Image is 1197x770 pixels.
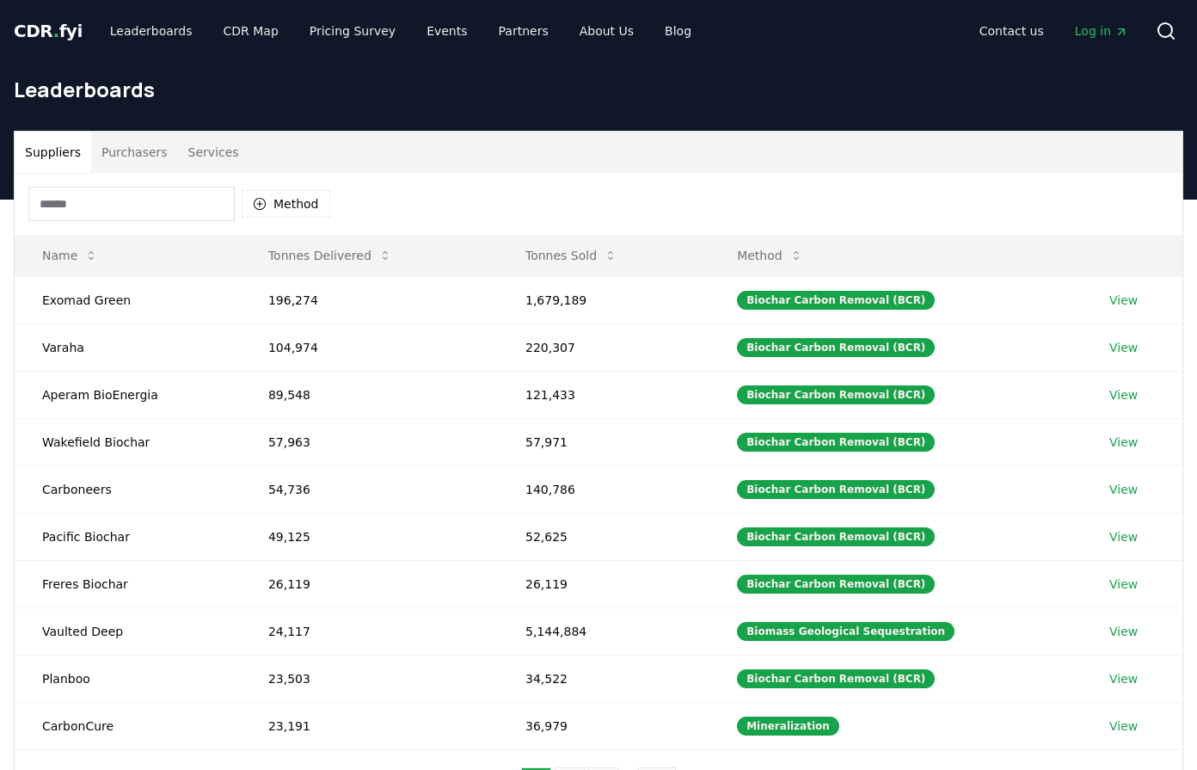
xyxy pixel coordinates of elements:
span: CDR fyi [14,21,83,41]
div: Biochar Carbon Removal (BCR) [737,433,935,452]
nav: Main [96,15,705,46]
td: Exomad Green [15,276,241,323]
button: Services [178,132,249,173]
a: Log in [1061,15,1142,46]
td: 220,307 [498,323,709,371]
span: Log in [1075,22,1128,40]
td: 57,963 [241,418,498,465]
td: 36,979 [498,702,709,749]
a: View [1109,339,1138,356]
td: 1,679,189 [498,276,709,323]
div: Biochar Carbon Removal (BCR) [737,669,935,688]
nav: Main [966,15,1142,46]
td: Pacific Biochar [15,513,241,560]
a: Leaderboards [96,15,206,46]
td: 26,119 [498,560,709,607]
a: View [1109,292,1138,309]
td: 196,274 [241,276,498,323]
td: 52,625 [498,513,709,560]
td: 49,125 [241,513,498,560]
h1: Leaderboards [14,76,1183,103]
td: 23,503 [241,655,498,702]
td: 26,119 [241,560,498,607]
a: View [1109,434,1138,451]
td: Varaha [15,323,241,371]
div: Biochar Carbon Removal (BCR) [737,291,935,310]
a: CDR Map [210,15,292,46]
td: 104,974 [241,323,498,371]
a: View [1109,386,1138,403]
a: View [1109,670,1138,687]
a: Blog [651,15,705,46]
a: Partners [485,15,562,46]
td: Carboneers [15,465,241,513]
button: Method [723,238,817,273]
div: Biochar Carbon Removal (BCR) [737,480,935,499]
button: Purchasers [91,132,178,173]
td: 140,786 [498,465,709,513]
a: View [1109,481,1138,498]
td: Wakefield Biochar [15,418,241,465]
a: View [1109,718,1138,735]
a: View [1109,528,1138,545]
div: Biochar Carbon Removal (BCR) [737,385,935,404]
a: Pricing Survey [296,15,409,46]
td: 5,144,884 [498,607,709,655]
a: CDR.fyi [14,19,83,43]
div: Biomass Geological Sequestration [737,622,955,641]
a: Events [413,15,481,46]
td: Planboo [15,655,241,702]
button: Tonnes Sold [512,238,631,273]
div: Biochar Carbon Removal (BCR) [737,527,935,546]
td: Freres Biochar [15,560,241,607]
button: Name [28,238,112,273]
td: 121,433 [498,371,709,418]
td: CarbonCure [15,702,241,749]
button: Tonnes Delivered [255,238,406,273]
td: 57,971 [498,418,709,465]
td: 24,117 [241,607,498,655]
a: Contact us [966,15,1058,46]
button: Suppliers [15,132,91,173]
a: About Us [566,15,648,46]
td: 34,522 [498,655,709,702]
div: Biochar Carbon Removal (BCR) [737,575,935,594]
td: 23,191 [241,702,498,749]
a: View [1109,576,1138,593]
button: Method [242,190,330,218]
td: 89,548 [241,371,498,418]
td: 54,736 [241,465,498,513]
div: Mineralization [737,717,839,736]
a: View [1109,623,1138,640]
td: Aperam BioEnergia [15,371,241,418]
div: Biochar Carbon Removal (BCR) [737,338,935,357]
span: . [53,21,59,41]
td: Vaulted Deep [15,607,241,655]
